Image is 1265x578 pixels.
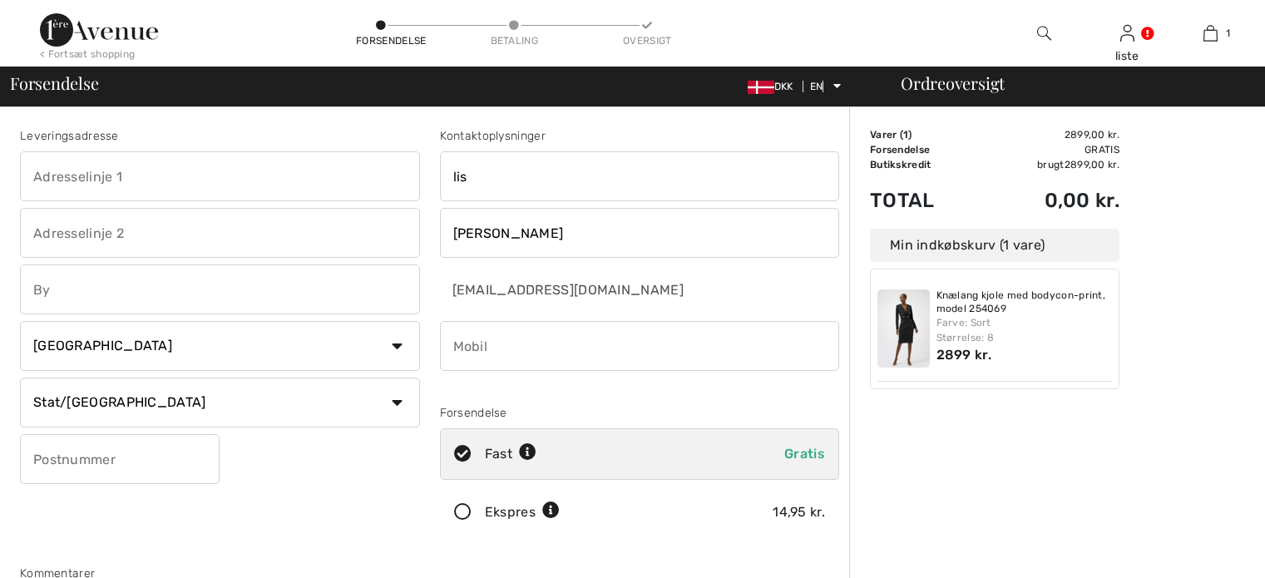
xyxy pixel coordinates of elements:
font: DKK [774,81,793,92]
font: Betaling [491,35,538,47]
font: Gratis [784,446,825,462]
font: Størrelse: 8 [936,332,995,343]
img: Mine oplysninger [1120,23,1134,43]
font: 2899,00 kr. [1065,159,1119,170]
img: 1ère Avenue [40,13,158,47]
font: Leveringsadresse [20,129,119,143]
font: Varer ( [870,129,903,141]
font: Forsendelse [10,72,99,94]
input: E-mail [440,264,739,314]
input: Mobil [440,321,840,371]
font: Knælang kjole med bodycon-print, model 254069 [936,289,1106,314]
font: 1 [903,129,908,141]
iframe: Åbner en widget, hvor du kan finde flere oplysninger [1151,528,1248,570]
input: Adresselinje 2 [20,208,420,258]
font: Oversigt [623,35,671,47]
font: brugt [1037,159,1065,170]
img: søg på hjemmesiden [1037,23,1051,43]
input: Efternavn [440,208,840,258]
font: ) [908,129,912,141]
font: Farve: Sort [936,317,991,329]
font: 14,95 kr. [773,504,825,520]
img: Danske kroner [748,81,774,94]
input: By [20,264,420,314]
font: Ordreoversigt [901,72,1005,94]
font: EN [810,81,823,92]
font: 2899,00 kr. [1065,129,1119,141]
img: Knælang kjole med bodycon-print, model 254069 [877,289,930,368]
font: Forsendelse [356,35,426,47]
font: Kontaktoplysninger [440,129,546,143]
font: Ekspres [485,504,536,520]
font: 2899 kr. [936,347,991,363]
input: Postnummer [20,434,220,484]
input: Adresselinje 1 [20,151,420,201]
font: Forsendelse [440,406,507,420]
font: Total [870,189,935,212]
font: Butikskredit [870,159,931,170]
font: < Fortsæt shopping [40,48,135,60]
a: Log ind [1120,25,1134,41]
a: Knælang kjole med bodycon-print, model 254069 [936,289,1113,315]
font: Fast [485,446,512,462]
font: 1 [1226,27,1230,39]
font: Gratis [1085,144,1119,156]
img: Min taske [1203,23,1218,43]
a: 1 [1169,23,1251,43]
font: Min indkøbskurv (1 vare) [890,237,1045,253]
font: Forsendelse [870,144,930,156]
input: Fornavn [440,151,840,201]
font: liste [1115,49,1139,63]
font: 0,00 kr. [1045,189,1119,212]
